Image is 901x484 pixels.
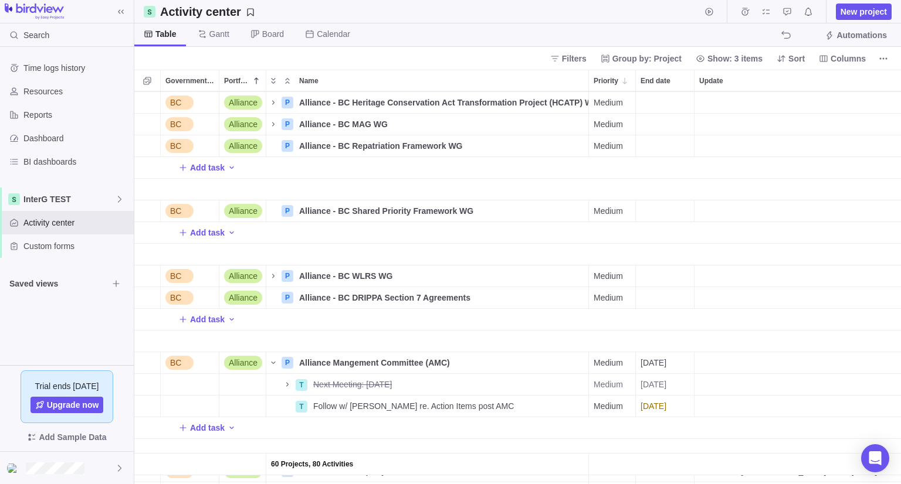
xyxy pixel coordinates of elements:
div: P [282,205,293,217]
div: Priority [589,374,636,396]
span: BI dashboards [23,156,129,168]
div: Medium [589,352,635,373]
span: Add task [190,162,225,173]
div: Government Level [161,265,219,287]
span: Alliance - BC Repatriation Framework WG [299,140,463,152]
div: Portfolio [219,287,266,309]
div: Medium [589,287,635,308]
span: Activity center [23,217,129,229]
span: Alliance - BC WLRS WG [299,270,392,282]
span: Medium [594,357,623,369]
span: Alliance [229,292,258,304]
div: Name [266,330,589,352]
div: Government Level [161,200,219,222]
span: Alliance - BC Heritage Conservation Act Transformation Project (HCATP) WG [299,97,588,108]
span: Automations [820,27,892,43]
span: Alliance [229,140,258,152]
div: Name [266,454,589,475]
span: Medium [594,379,623,390]
div: End date [636,396,695,417]
span: Follow w/ [PERSON_NAME] re. Action Items post AMC [313,400,514,412]
div: Government Level [161,352,219,374]
div: P [282,357,293,369]
a: My assignments [758,9,774,18]
div: Name [266,92,589,114]
div: Government Level [161,454,219,475]
div: Portfolio [219,200,266,222]
div: Alliance - BC Repatriation Framework WG [294,135,588,156]
div: Medium [589,92,635,113]
a: Notifications [800,9,817,18]
div: Portfolio [219,439,266,461]
span: Group by: Project [596,50,686,67]
span: BC [170,140,181,152]
span: [DATE] [641,357,666,369]
div: Name [266,135,589,157]
div: Medium [589,396,635,417]
div: Name [266,114,589,135]
span: Alliance - BC DRIPPA Section 7 Agreements [299,292,470,304]
div: Name [266,439,589,461]
span: InterG TEST [23,193,115,205]
span: Start timer [701,4,717,20]
span: Table [155,28,177,40]
a: Time logs [737,9,753,18]
span: Add activity [227,224,236,241]
span: Resources [23,86,129,97]
div: Priority [589,352,636,374]
div: Portfolio [219,265,266,287]
div: Priority [589,200,636,222]
span: Reports [23,109,129,121]
span: 60 Projects, 80 Activities [271,458,353,470]
div: highlight [636,396,694,417]
div: T [296,379,307,391]
div: BC [161,135,219,156]
span: Portfolio [224,75,250,87]
a: Upgrade now [31,397,104,413]
div: End date [636,352,695,374]
span: Filters [562,53,587,64]
span: Filters [546,50,591,67]
div: Government Level [161,330,219,352]
div: End date [636,114,695,135]
div: T [296,401,307,413]
div: Government Level [161,287,219,309]
div: Name [266,200,589,222]
div: Priority [589,135,636,157]
span: Selection mode [139,73,155,89]
div: Priority [589,330,636,352]
div: Government Level [161,92,219,114]
span: BC [170,118,181,130]
span: Add task [190,227,225,238]
span: Alliance [229,97,258,108]
span: Browse views [108,275,124,292]
div: Medium [589,135,635,156]
span: My assignments [758,4,774,20]
div: Name [266,352,589,374]
span: New project [836,4,892,20]
div: Medium [589,374,635,395]
div: End date [636,92,695,114]
div: BC [161,114,219,135]
div: Medium [589,200,635,221]
span: Government Level [165,75,214,87]
span: Saved views [9,278,108,289]
div: Alliance [219,135,266,156]
span: Collapse [280,73,294,89]
div: End date [636,179,695,200]
span: Update [699,75,723,87]
div: Alliance [219,200,266,221]
div: End date [636,135,695,157]
div: Priority [589,396,636,417]
div: Portfolio [219,135,266,157]
span: BC [170,205,181,217]
span: Add task [178,420,225,436]
div: Portfolio [219,374,266,396]
div: BC [161,265,219,287]
span: Add task [190,313,225,325]
div: Priority [589,70,635,91]
div: Medium [589,114,635,135]
span: Alliance [229,357,258,369]
div: Alliance [219,265,266,287]
span: Add task [178,159,225,176]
